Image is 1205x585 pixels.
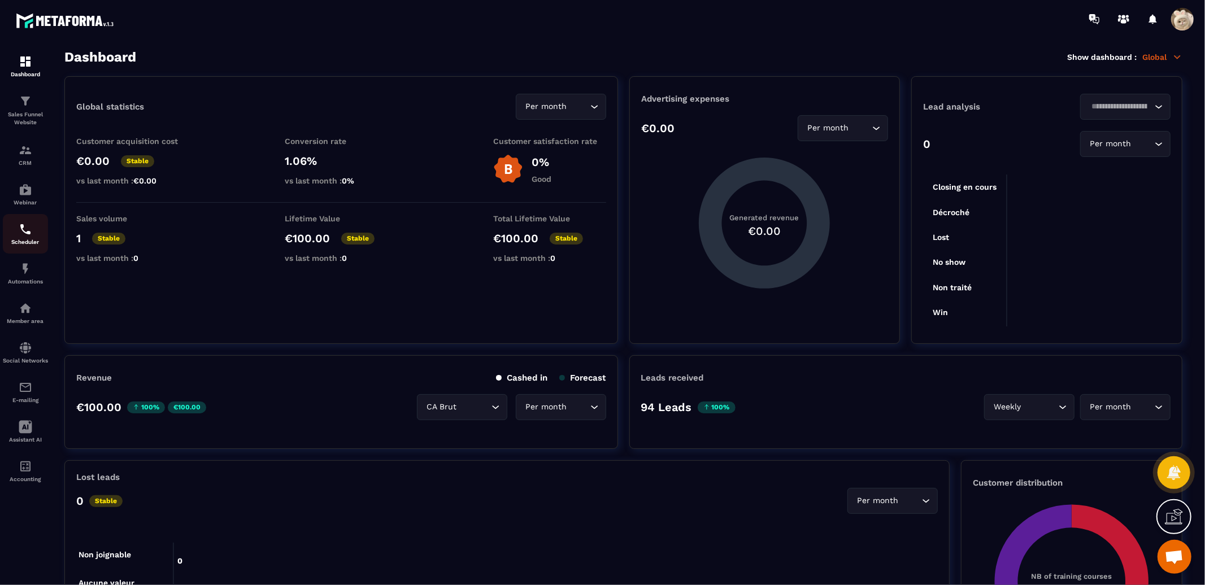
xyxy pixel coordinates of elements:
a: formationformationCRM [3,135,48,174]
p: Lead analysis [923,102,1047,112]
img: automations [19,302,32,315]
p: Sales Funnel Website [3,111,48,126]
img: accountant [19,460,32,473]
img: formation [19,94,32,108]
p: €0.00 [76,154,110,168]
div: Mở cuộc trò chuyện [1158,540,1191,574]
img: b-badge-o.b3b20ee6.svg [493,154,523,184]
p: Customer distribution [973,478,1171,488]
p: Conversion rate [285,137,398,146]
span: Per month [805,122,851,134]
p: Member area [3,318,48,324]
h3: Dashboard [64,49,136,65]
span: 0% [342,176,354,185]
div: Search for option [1080,94,1171,120]
span: €0.00 [133,176,156,185]
span: 0 [550,254,555,263]
p: Sales volume [76,214,189,223]
a: formationformationDashboard [3,46,48,86]
p: 0 [76,494,84,508]
p: 100% [127,401,165,413]
tspan: Non traité [933,283,972,292]
p: vs last month : [493,254,606,263]
p: Global [1142,52,1182,62]
span: 0 [133,254,138,263]
span: Weekly [991,401,1024,413]
a: accountantaccountantAccounting [3,451,48,491]
p: Customer satisfaction rate [493,137,606,146]
img: logo [16,10,118,31]
img: formation [19,55,32,68]
div: Search for option [516,394,606,420]
p: €100.00 [285,232,330,245]
span: Per month [1087,138,1134,150]
p: vs last month : [76,254,189,263]
img: email [19,381,32,394]
tspan: Lost [933,233,949,242]
p: Stable [92,233,125,245]
p: €100.00 [493,232,538,245]
p: 94 Leads [641,400,692,414]
div: Search for option [1080,394,1171,420]
input: Search for option [459,401,489,413]
p: Social Networks [3,357,48,364]
p: €100.00 [168,401,206,413]
img: automations [19,183,32,197]
p: CRM [3,160,48,166]
a: Assistant AI [3,412,48,451]
p: Total Lifetime Value [493,214,606,223]
img: formation [19,143,32,157]
a: automationsautomationsMember area [3,293,48,333]
p: vs last month : [285,254,398,263]
input: Search for option [1024,401,1056,413]
p: 0 [923,137,930,151]
tspan: Win [933,308,948,317]
p: 1 [76,232,81,245]
span: Per month [1087,401,1134,413]
a: emailemailE-mailing [3,372,48,412]
p: Show dashboard : [1067,53,1137,62]
input: Search for option [1134,138,1152,150]
p: 100% [698,401,736,413]
p: vs last month : [76,176,189,185]
p: Dashboard [3,71,48,77]
p: Revenue [76,373,112,383]
p: Stable [550,233,583,245]
p: €0.00 [641,121,675,135]
p: Stable [89,495,123,507]
p: E-mailing [3,397,48,403]
p: Cashed in [496,373,548,383]
a: social-networksocial-networkSocial Networks [3,333,48,372]
p: vs last month : [285,176,398,185]
tspan: Non joignable [79,550,131,560]
div: Search for option [847,488,938,514]
p: Leads received [641,373,704,383]
tspan: No show [933,257,966,267]
p: Global statistics [76,102,144,112]
p: Assistant AI [3,436,48,443]
p: Good [532,174,551,184]
p: €100.00 [76,400,121,414]
p: Accounting [3,476,48,482]
p: Webinar [3,199,48,206]
input: Search for option [569,101,588,113]
tspan: Décroché [933,208,969,217]
input: Search for option [569,401,588,413]
img: automations [19,262,32,276]
div: Search for option [516,94,606,120]
span: Per month [523,101,569,113]
span: 0 [342,254,347,263]
p: Automations [3,278,48,285]
span: CA Brut [424,401,459,413]
div: Search for option [1080,131,1171,157]
tspan: Closing en cours [933,182,997,192]
input: Search for option [1134,401,1152,413]
a: schedulerschedulerScheduler [3,214,48,254]
a: automationsautomationsAutomations [3,254,48,293]
img: social-network [19,341,32,355]
input: Search for option [901,495,919,507]
a: automationsautomationsWebinar [3,174,48,214]
p: Forecast [559,373,606,383]
p: Stable [341,233,375,245]
div: Search for option [798,115,888,141]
